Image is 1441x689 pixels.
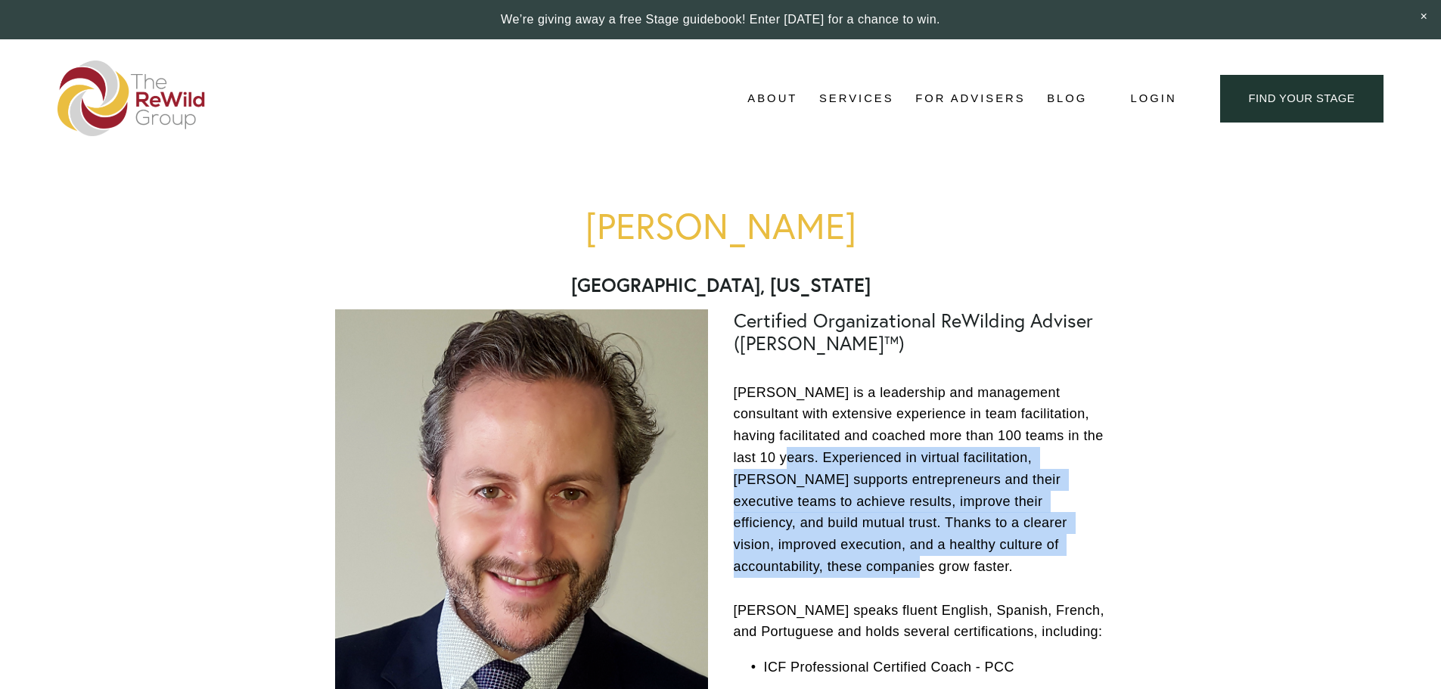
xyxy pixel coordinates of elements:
a: Blog [1047,88,1087,110]
a: Login [1131,88,1177,109]
p: ICF Professional Certified Coach - PCC [764,656,1107,678]
h2: Certified Organizational ReWilding Adviser ([PERSON_NAME]™) [734,309,1107,355]
h1: [PERSON_NAME] [335,206,1107,246]
p: [PERSON_NAME] is a leadership and management consultant with extensive experience in team facilit... [734,382,1107,644]
span: About [747,88,797,109]
a: For Advisers [915,88,1025,110]
span: Services [819,88,894,109]
a: folder dropdown [747,88,797,110]
img: The ReWild Group [57,61,206,136]
strong: [GEOGRAPHIC_DATA], [US_STATE] [571,272,871,297]
a: folder dropdown [819,88,894,110]
a: find your stage [1220,75,1384,123]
